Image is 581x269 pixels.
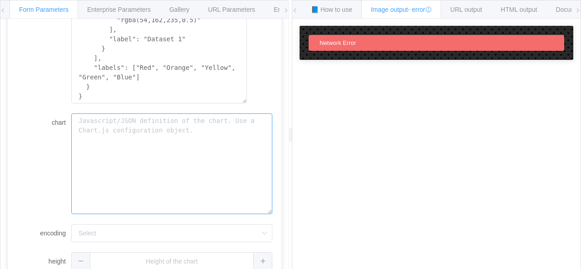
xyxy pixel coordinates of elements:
span: - error [408,6,432,13]
span: Form Parameters [19,6,69,13]
input: Select [71,224,272,242]
span: 📘 How to use [311,6,352,13]
label: chart [17,113,71,132]
span: Gallery [169,6,189,13]
span: URL Parameters [208,6,255,13]
span: Enterprise Parameters [87,6,151,13]
span: URL output [450,6,482,13]
label: encoding [17,224,71,242]
span: Environments [274,6,313,13]
span: Image output [371,6,432,13]
span: HTML output [501,6,537,13]
span: Network Error [320,39,356,46]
